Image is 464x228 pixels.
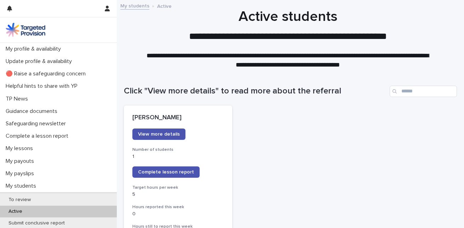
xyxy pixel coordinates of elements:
p: Helpful hints to share with YP [3,83,83,90]
a: View more details [132,129,185,140]
p: Active [3,209,28,215]
p: My payslips [3,170,40,177]
h1: Click "View more details" to read more about the referral [124,86,387,96]
img: M5nRWzHhSzIhMunXDL62 [6,23,45,37]
h3: Number of students [132,147,224,153]
p: 🔴 Raise a safeguarding concern [3,70,91,77]
p: 1 [132,154,224,160]
p: Submit conclusive report [3,220,70,226]
h3: Target hours per week [132,185,224,190]
p: [PERSON_NAME] [132,114,224,122]
p: TP News [3,96,34,102]
p: My students [3,183,42,189]
a: My students [120,1,149,10]
h3: Hours reported this week [132,204,224,210]
h1: Active students [124,8,452,25]
p: Active [157,2,172,10]
p: My profile & availability [3,46,67,52]
p: My payouts [3,158,40,165]
p: My lessons [3,145,39,152]
span: View more details [138,132,180,137]
p: Update profile & availability [3,58,78,65]
span: Complete lesson report [138,170,194,175]
input: Search [390,86,457,97]
p: Guidance documents [3,108,63,115]
p: 5 [132,192,224,198]
a: Complete lesson report [132,166,200,178]
p: 0 [132,211,224,217]
p: Complete a lesson report [3,133,74,139]
p: To review [3,197,36,203]
p: Safeguarding newsletter [3,120,71,127]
